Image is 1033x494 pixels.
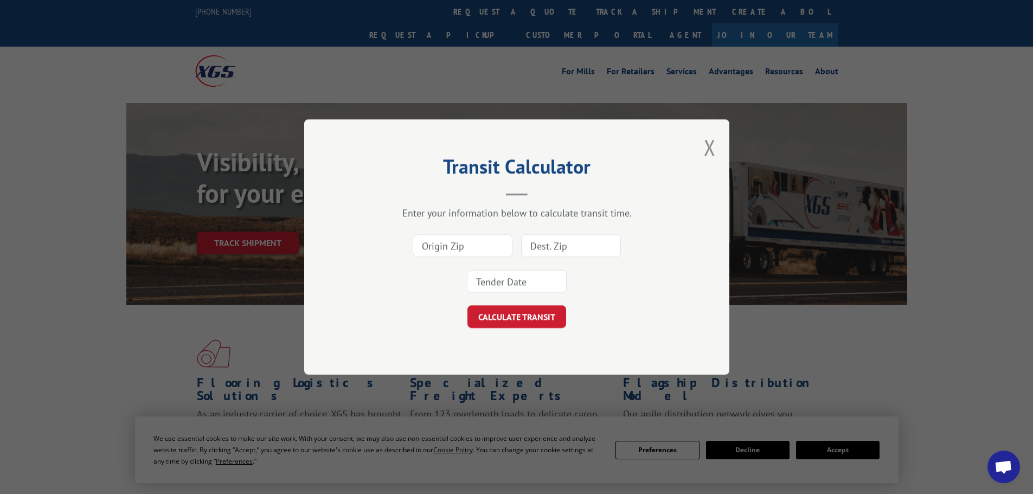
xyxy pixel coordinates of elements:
[521,234,621,257] input: Dest. Zip
[358,207,675,219] div: Enter your information below to calculate transit time.
[467,305,566,328] button: CALCULATE TRANSIT
[467,270,567,293] input: Tender Date
[987,451,1020,483] a: Open chat
[358,159,675,179] h2: Transit Calculator
[704,133,716,162] button: Close modal
[413,234,512,257] input: Origin Zip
